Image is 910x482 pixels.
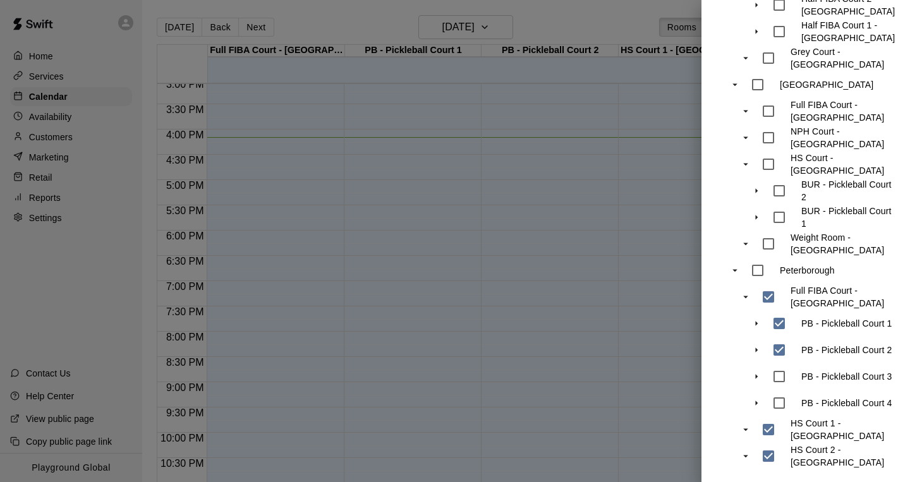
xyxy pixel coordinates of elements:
p: Grey Court - [GEOGRAPHIC_DATA] [791,45,892,71]
p: PB - Pickleball Court 2 [801,344,892,356]
p: BUR - Pickleball Court 2 [801,178,892,203]
p: HS Court 2 - [GEOGRAPHIC_DATA] [791,443,892,469]
p: PB - Pickleball Court 4 [801,397,892,409]
p: PB - Pickleball Court 1 [801,317,892,330]
p: [GEOGRAPHIC_DATA] [780,78,873,91]
p: HS Court - [GEOGRAPHIC_DATA] [791,152,892,177]
p: BUR - Pickleball Court 1 [801,205,892,230]
p: Full FIBA Court - [GEOGRAPHIC_DATA] [791,284,892,310]
p: Peterborough [780,264,835,277]
p: HS Court 1 - [GEOGRAPHIC_DATA] [791,417,892,442]
p: NPH Court - [GEOGRAPHIC_DATA] [791,125,892,150]
p: PB - Pickleball Court 3 [801,370,892,383]
p: Full FIBA Court - [GEOGRAPHIC_DATA] [791,99,892,124]
p: Half FIBA Court 1 - [GEOGRAPHIC_DATA] [801,19,895,44]
p: Weight Room - [GEOGRAPHIC_DATA] [791,231,892,256]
